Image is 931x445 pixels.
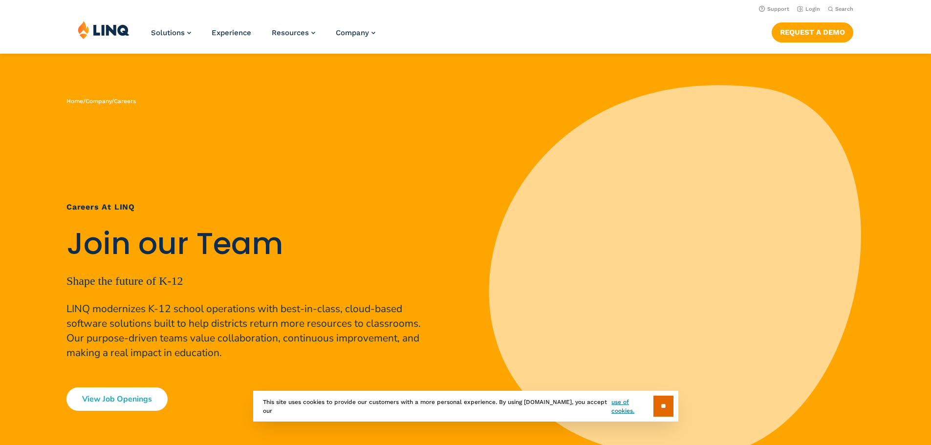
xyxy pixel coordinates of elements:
span: Resources [272,28,309,37]
span: Solutions [151,28,185,37]
nav: Button Navigation [772,21,853,42]
div: This site uses cookies to provide our customers with a more personal experience. By using [DOMAIN... [253,391,678,422]
span: / / [66,98,136,105]
nav: Primary Navigation [151,21,375,53]
a: Support [759,6,789,12]
a: Request a Demo [772,22,853,42]
h2: Join our Team [66,227,428,261]
button: Open Search Bar [828,5,853,13]
h1: Careers at LINQ [66,201,428,213]
a: Resources [272,28,315,37]
a: use of cookies. [611,398,653,415]
a: View Job Openings [66,387,168,411]
span: Search [835,6,853,12]
p: LINQ modernizes K-12 school operations with best-in-class, cloud-based software solutions built t... [66,301,428,360]
a: Company [336,28,375,37]
a: Company [86,98,111,105]
img: LINQ | K‑12 Software [78,21,130,39]
a: Login [797,6,820,12]
a: Solutions [151,28,191,37]
span: Company [336,28,369,37]
a: Home [66,98,83,105]
span: Careers [114,98,136,105]
p: Shape the future of K-12 [66,272,428,290]
a: Experience [212,28,251,37]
